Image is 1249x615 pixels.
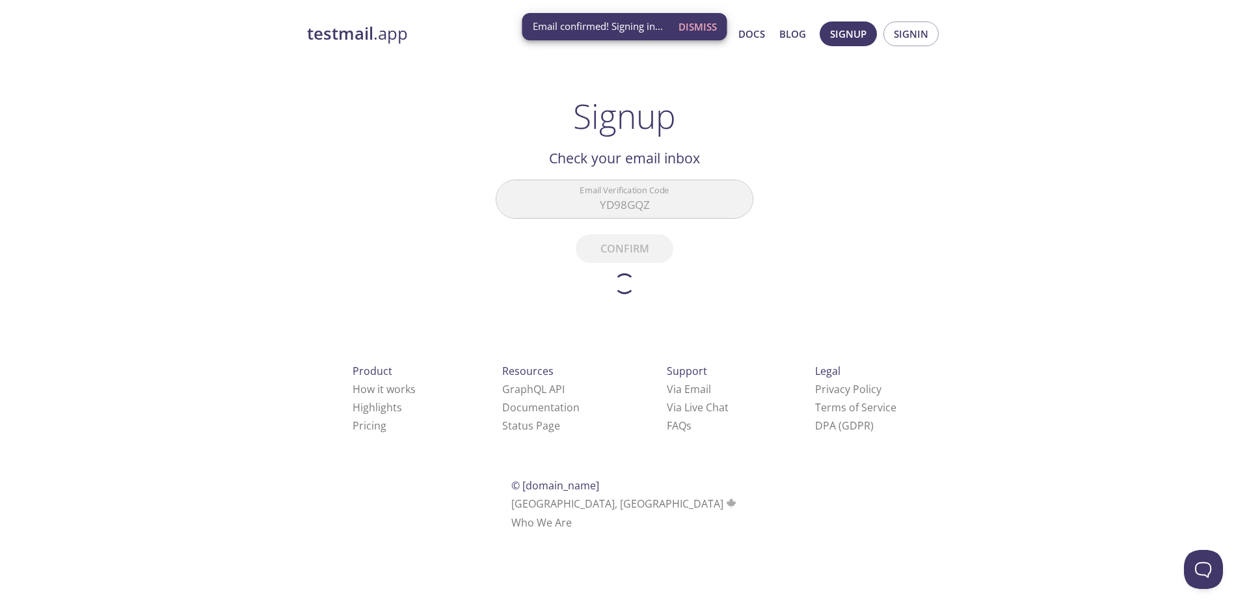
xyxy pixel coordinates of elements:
a: Pricing [353,418,386,433]
a: Blog [779,25,806,42]
iframe: Help Scout Beacon - Open [1184,550,1223,589]
a: Status Page [502,418,560,433]
button: Signup [820,21,877,46]
a: Highlights [353,400,402,415]
span: [GEOGRAPHIC_DATA], [GEOGRAPHIC_DATA] [511,497,738,511]
a: How it works [353,382,416,396]
span: Dismiss [678,18,717,35]
a: FAQ [667,418,692,433]
span: Signup [830,25,866,42]
span: Resources [502,364,554,378]
strong: testmail [307,22,373,45]
a: DPA (GDPR) [815,418,874,433]
a: Docs [738,25,765,42]
h2: Check your email inbox [496,147,753,169]
h1: Signup [573,96,676,135]
a: Documentation [502,400,580,415]
a: Via Email [667,382,711,396]
span: s [686,418,692,433]
button: Signin [883,21,939,46]
a: Privacy Policy [815,382,881,396]
span: Legal [815,364,840,378]
a: Terms of Service [815,400,896,415]
span: Signin [894,25,928,42]
button: Dismiss [673,14,722,39]
a: Who We Are [511,515,572,530]
span: Email confirmed! Signing in... [533,20,663,33]
span: © [DOMAIN_NAME] [511,478,599,493]
span: Support [667,364,707,378]
a: testmail.app [307,23,613,45]
a: GraphQL API [502,382,565,396]
span: Product [353,364,392,378]
a: Via Live Chat [667,400,729,415]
